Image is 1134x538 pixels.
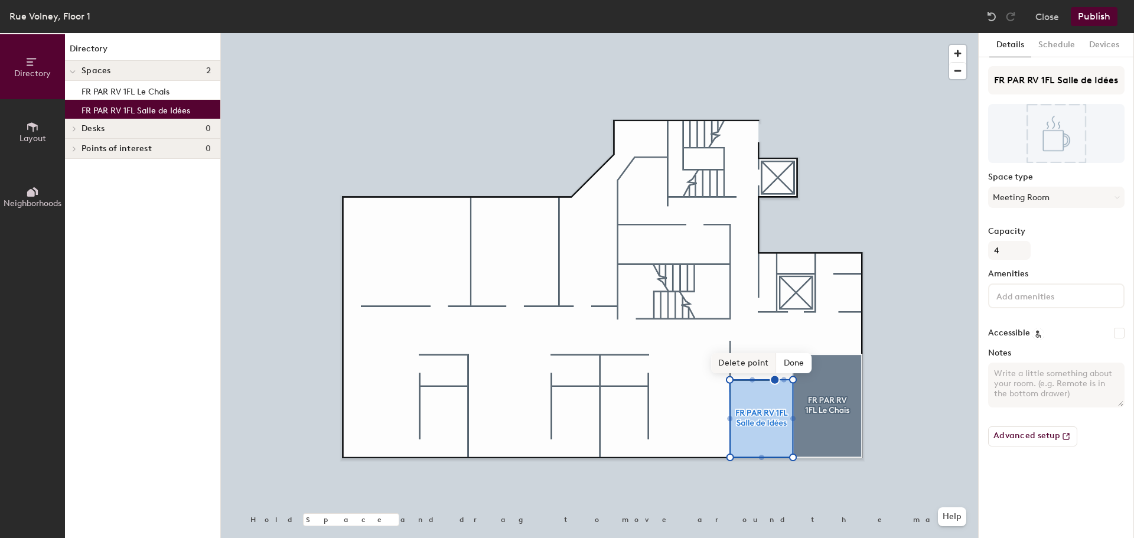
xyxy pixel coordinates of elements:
[988,187,1125,208] button: Meeting Room
[1071,7,1117,26] button: Publish
[82,83,170,97] p: FR PAR RV 1FL Le Chais
[4,198,61,208] span: Neighborhoods
[1082,33,1126,57] button: Devices
[206,124,211,133] span: 0
[777,353,812,373] span: Done
[711,353,776,373] span: Delete point
[988,328,1030,338] label: Accessible
[1031,33,1082,57] button: Schedule
[206,66,211,76] span: 2
[988,269,1125,279] label: Amenities
[65,43,220,61] h1: Directory
[1005,11,1016,22] img: Redo
[19,133,46,144] span: Layout
[988,227,1125,236] label: Capacity
[988,172,1125,182] label: Space type
[938,507,966,526] button: Help
[82,66,111,76] span: Spaces
[988,348,1125,358] label: Notes
[206,144,211,154] span: 0
[9,9,90,24] div: Rue Volney, Floor 1
[988,104,1125,163] img: The space named FR PAR RV 1FL Salle de Idées
[14,69,51,79] span: Directory
[986,11,998,22] img: Undo
[1035,7,1059,26] button: Close
[82,144,152,154] span: Points of interest
[988,426,1077,446] button: Advanced setup
[82,124,105,133] span: Desks
[994,288,1100,302] input: Add amenities
[82,102,190,116] p: FR PAR RV 1FL Salle de Idées
[989,33,1031,57] button: Details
